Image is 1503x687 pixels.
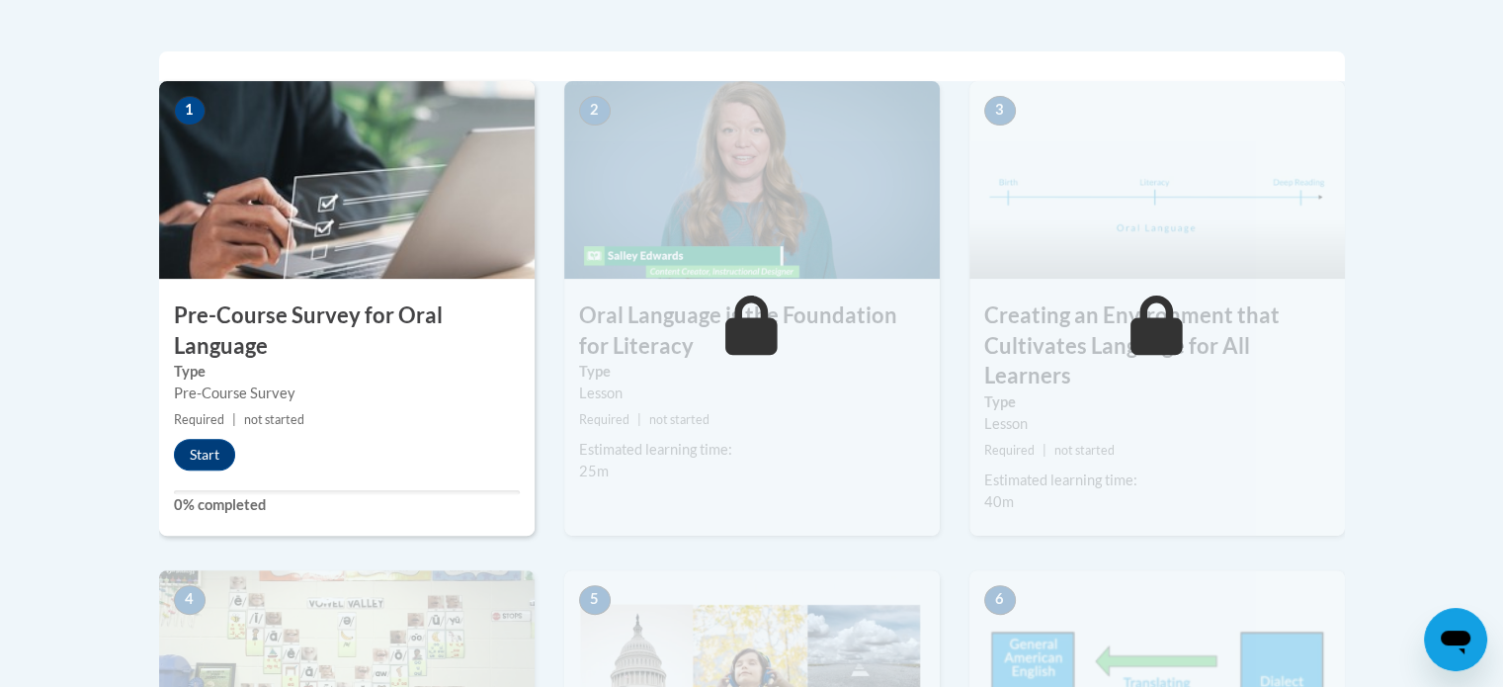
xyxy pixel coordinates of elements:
[984,443,1035,458] span: Required
[969,81,1345,279] img: Course Image
[564,81,940,279] img: Course Image
[1424,608,1487,671] iframe: Button to launch messaging window
[579,585,611,615] span: 5
[244,412,304,427] span: not started
[984,391,1330,413] label: Type
[579,412,629,427] span: Required
[174,361,520,383] label: Type
[637,412,641,427] span: |
[579,439,925,461] div: Estimated learning time:
[649,412,710,427] span: not started
[579,361,925,383] label: Type
[984,470,1330,491] div: Estimated learning time:
[232,412,236,427] span: |
[564,301,940,362] h3: Oral Language is the Foundation for Literacy
[174,383,520,404] div: Pre-Course Survey
[159,81,535,279] img: Course Image
[174,439,235,471] button: Start
[984,413,1330,435] div: Lesson
[579,383,925,404] div: Lesson
[1054,443,1115,458] span: not started
[174,494,520,516] label: 0% completed
[174,96,206,126] span: 1
[174,412,224,427] span: Required
[984,96,1016,126] span: 3
[174,585,206,615] span: 4
[579,96,611,126] span: 2
[579,463,609,479] span: 25m
[969,301,1345,391] h3: Creating an Environment that Cultivates Language for All Learners
[1043,443,1046,458] span: |
[984,585,1016,615] span: 6
[159,301,535,362] h3: Pre-Course Survey for Oral Language
[984,493,1014,510] span: 40m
